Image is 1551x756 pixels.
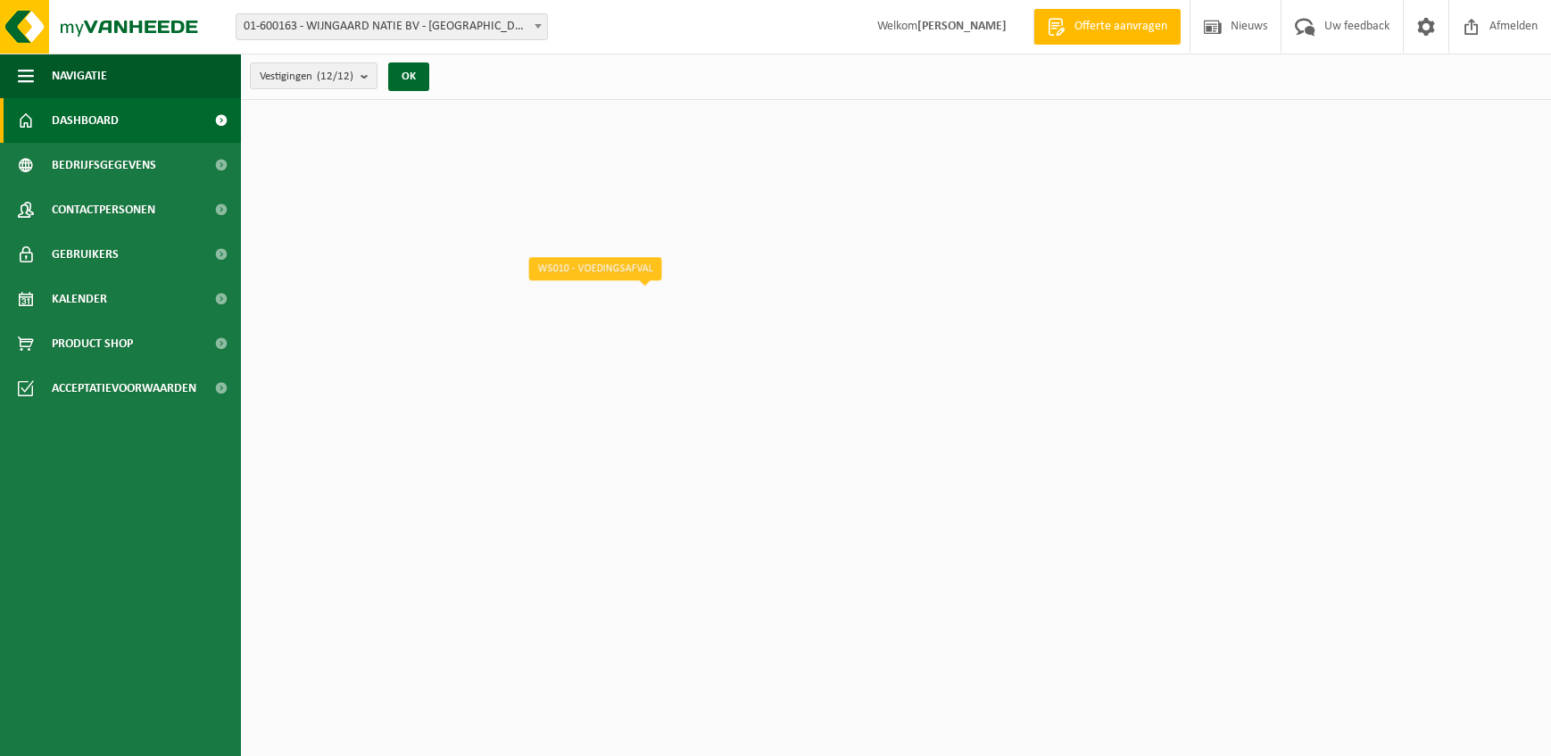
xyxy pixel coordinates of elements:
span: Product Shop [52,321,133,366]
span: Vestigingen [260,63,353,90]
span: 01-600163 - WIJNGAARD NATIE BV - ANTWERPEN [236,13,548,40]
span: Acceptatievoorwaarden [52,366,196,411]
button: OK [388,62,429,91]
a: Offerte aanvragen [1033,9,1181,45]
span: Dashboard [52,98,119,143]
span: Gebruikers [52,232,119,277]
button: Vestigingen(12/12) [250,62,377,89]
span: Contactpersonen [52,187,155,232]
span: Bedrijfsgegevens [52,143,156,187]
span: Navigatie [52,54,107,98]
strong: [PERSON_NAME] [917,20,1007,33]
span: Kalender [52,277,107,321]
span: 01-600163 - WIJNGAARD NATIE BV - ANTWERPEN [236,14,547,39]
count: (12/12) [317,71,353,82]
span: Offerte aanvragen [1070,18,1172,36]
